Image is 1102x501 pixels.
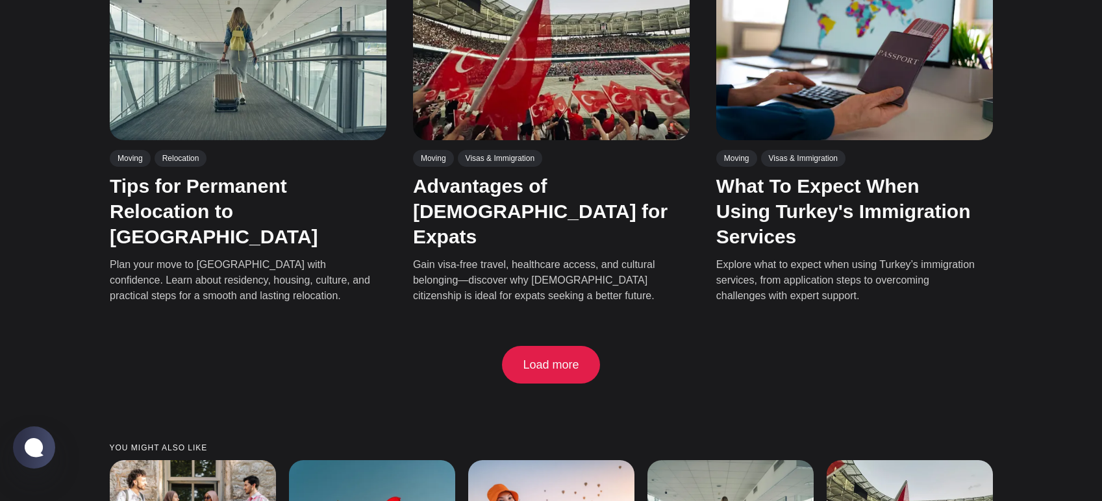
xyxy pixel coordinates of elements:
[110,175,318,247] a: Tips for Permanent Relocation to [GEOGRAPHIC_DATA]
[412,149,453,166] a: Moving
[412,175,667,247] a: Advantages of [DEMOGRAPHIC_DATA] for Expats
[412,257,673,304] p: Gain visa-free travel, healthcare access, and cultural belonging—discover why [DEMOGRAPHIC_DATA] ...
[457,149,542,166] a: Visas & Immigration
[760,149,845,166] a: Visas & Immigration
[110,257,371,304] p: Plan your move to [GEOGRAPHIC_DATA] with confidence. Learn about residency, housing, culture, and...
[716,175,970,247] a: What To Expect When Using Turkey's Immigration Services
[110,444,993,452] small: You might also like
[716,257,977,304] p: Explore what to expect when using Turkey’s immigration services, from application steps to overco...
[716,149,757,166] a: Moving
[154,149,207,166] a: Relocation
[502,346,600,384] button: Load more
[110,149,151,166] a: Moving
